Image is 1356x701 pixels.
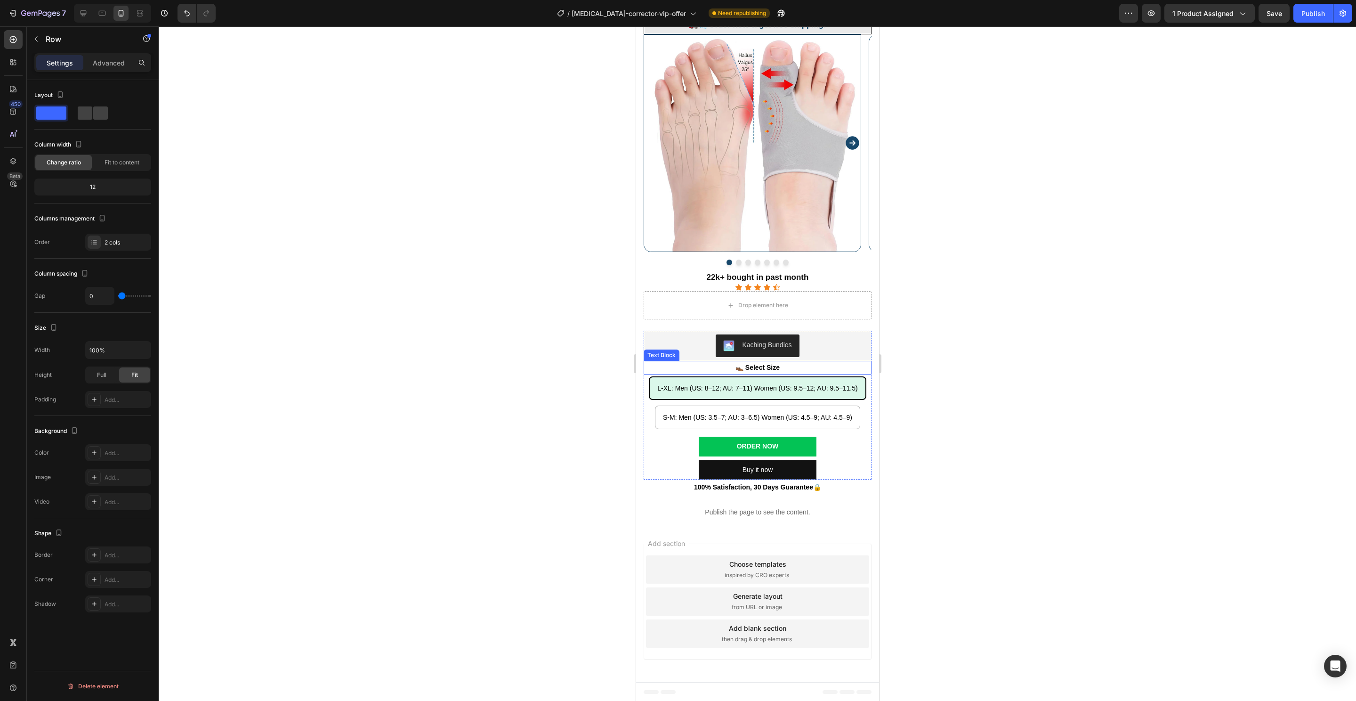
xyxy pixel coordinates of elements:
div: Choose templates [93,533,150,543]
div: Beta [7,172,23,180]
div: Add blank section [93,597,150,607]
div: Add... [105,551,149,560]
div: Order Now [101,414,143,426]
span: inspired by CRO experts [89,545,153,553]
p: 7 [62,8,66,19]
button: Dot [147,233,153,239]
div: Drop element here [102,275,152,283]
div: Add... [105,473,149,482]
img: KachingBundles.png [87,314,98,325]
div: Width [34,346,50,354]
span: Change ratio [47,158,81,167]
button: Dot [109,233,115,239]
div: Column width [34,139,84,151]
button: Buy it now [63,434,180,453]
div: Publish [1301,8,1325,18]
div: Column spacing [34,268,90,280]
div: Generate layout [97,565,146,575]
div: Border [34,551,53,559]
div: 2 cols [105,238,149,247]
div: Kaching Bundles [106,314,155,324]
span: Fit to content [105,158,139,167]
p: Row [46,33,126,45]
div: Delete element [67,681,119,692]
div: Text Block [9,325,41,333]
div: Columns management [34,212,108,225]
button: Dot [119,233,124,239]
div: Height [34,371,52,379]
div: 450 [9,100,23,108]
div: Add... [105,449,149,457]
button: Kaching Bundles [80,308,163,331]
input: Auto [86,342,151,359]
iframe: Design area [636,26,879,701]
div: Add... [105,576,149,584]
button: Dot [100,233,105,239]
button: Dot [90,233,96,239]
div: Add... [105,498,149,506]
button: 7 [4,4,70,23]
div: Add... [105,396,149,404]
div: Corner [34,575,53,584]
span: Full [97,371,106,379]
button: Delete element [34,679,151,694]
span: Save [1267,9,1282,17]
div: 12 [36,180,149,194]
span: Add section [8,512,53,522]
span: 100% Satisfaction, 30 Days Guarantee [58,457,177,465]
button: Publish [1293,4,1333,23]
span: / [567,8,570,18]
span: Need republishing [718,9,766,17]
span: [MEDICAL_DATA]-corrector-vip-offer [572,8,686,18]
span: from URL or image [96,577,146,585]
div: Color [34,448,49,457]
div: Layout [34,89,66,102]
div: Video [34,497,49,506]
button: 1 product assigned [1164,4,1255,23]
button: Carousel Next Arrow [204,105,228,129]
span: L-XL: Men (US: 8–12; AU: 7–11) Women (US: 9.5–12; AU: 9.5–11.5) [21,358,221,366]
button: Order Now [63,410,180,430]
div: Padding [34,395,56,404]
p: Settings [47,58,73,68]
button: Dot [128,233,134,239]
div: Open Intercom Messenger [1324,655,1347,677]
div: Add... [105,600,149,609]
button: Save [1259,4,1290,23]
div: Shadow [34,600,56,608]
div: Image [34,473,51,481]
span: then drag & drop elements [86,609,156,617]
img: gempages_524222768674243719-18321923-9912-4a26-9baa-f0048c8ebf3e.webp [233,8,450,226]
div: Size [34,322,59,334]
a: 🔒 [177,457,185,465]
p: Advanced [93,58,125,68]
div: Undo/Redo [178,4,216,23]
span: Fit [131,371,138,379]
input: Auto [86,287,114,304]
button: Dot [137,233,143,239]
div: Background [34,425,80,438]
div: Gap [34,292,45,300]
div: Order [34,238,50,246]
div: Shape [34,527,65,540]
strong: 👞 Select Size [99,337,144,345]
span: S-M: Men (US: 3.5–7; AU: 3–6.5) Women (US: 4.5–9; AU: 4.5–9) [27,387,216,395]
div: Buy it now [106,438,137,449]
strong: 22k+ bought in past month [71,246,173,255]
span: 1 product assigned [1172,8,1234,18]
